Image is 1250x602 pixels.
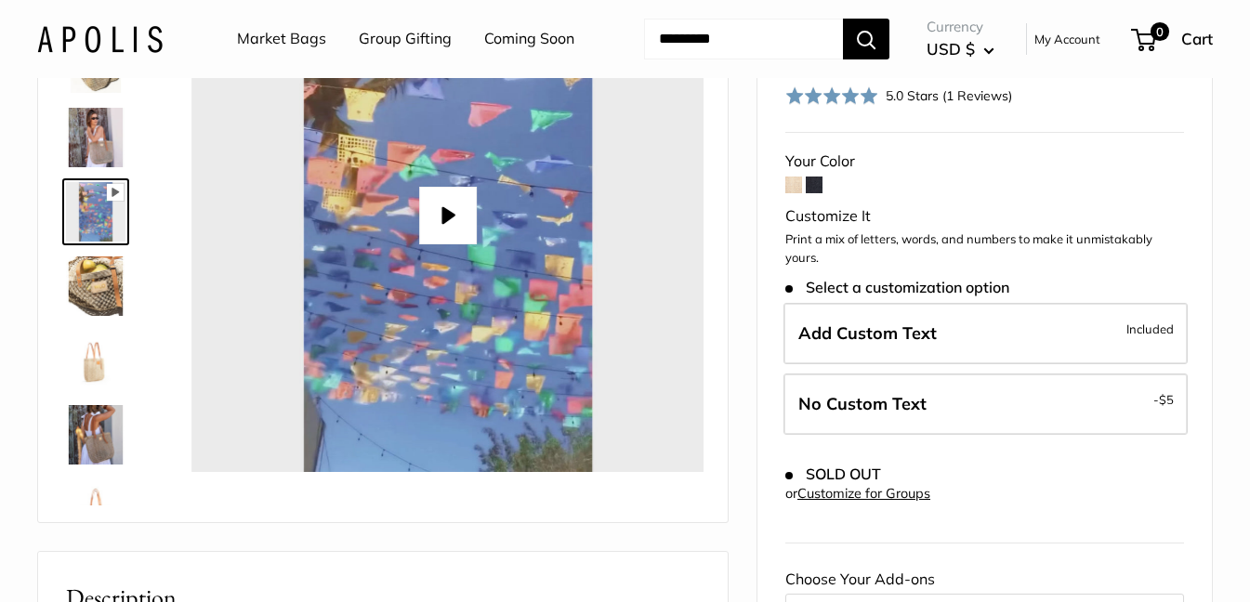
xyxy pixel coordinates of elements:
span: Cart [1181,29,1213,48]
div: Your Color [785,148,1184,176]
span: SOLD OUT [785,465,881,483]
span: Add Custom Text [798,322,937,344]
a: Customize for Groups [797,485,930,502]
img: Apolis [37,25,163,52]
button: USD $ [927,34,994,64]
span: USD $ [927,39,975,59]
button: Play [419,187,477,244]
a: My Account [1034,28,1100,50]
div: or [785,481,930,506]
img: Mercado Woven in Natural | Estimated Ship: Oct. 19th [66,479,125,539]
img: Mercado Woven in Natural | Estimated Ship: Oct. 19th [66,331,125,390]
span: Select a customization option [785,279,1009,296]
img: Mercado Woven in Natural | Estimated Ship: Oct. 19th [66,182,125,242]
a: Mercado Woven in Natural | Estimated Ship: Oct. 19th [62,253,129,320]
a: Mercado Woven in Natural | Estimated Ship: Oct. 19th [62,178,129,245]
div: Customize It [785,203,1184,230]
span: $5 [1159,392,1174,407]
img: Mercado Woven in Natural | Estimated Ship: Oct. 19th [66,108,125,167]
input: Search... [644,19,843,59]
a: Mercado Woven in Natural | Estimated Ship: Oct. 19th [62,476,129,543]
div: 5.0 Stars (1 Reviews) [886,85,1012,106]
span: Currency [927,14,994,40]
label: Leave Blank [783,373,1188,435]
a: 0 Cart [1133,24,1213,54]
a: Mercado Woven in Natural | Estimated Ship: Oct. 19th [62,104,129,171]
img: Mercado Woven in Natural | Estimated Ship: Oct. 19th [66,405,125,465]
a: Group Gifting [359,25,452,53]
a: Coming Soon [484,25,574,53]
div: 5.0 Stars (1 Reviews) [785,82,1012,109]
img: Mercado Woven in Natural | Estimated Ship: Oct. 19th [66,256,125,316]
a: Mercado Woven in Natural | Estimated Ship: Oct. 19th [62,327,129,394]
a: Mercado Woven in Natural | Estimated Ship: Oct. 19th [62,401,129,468]
span: No Custom Text [798,393,927,414]
a: Market Bags [237,25,326,53]
span: 0 [1151,22,1169,41]
button: Search [843,19,889,59]
p: Print a mix of letters, words, and numbers to make it unmistakably yours. [785,230,1184,267]
span: - [1153,388,1174,411]
label: Add Custom Text [783,303,1188,364]
span: Included [1126,318,1174,340]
